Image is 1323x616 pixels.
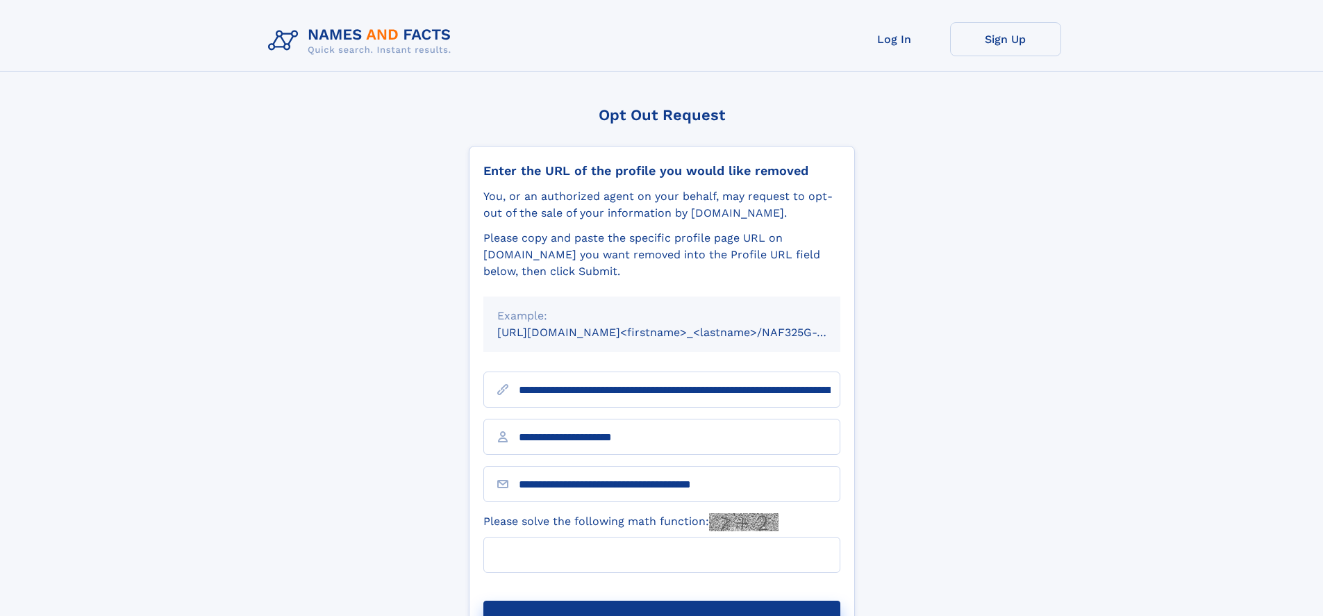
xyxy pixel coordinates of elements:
div: Opt Out Request [469,106,855,124]
a: Sign Up [950,22,1061,56]
div: Example: [497,308,826,324]
small: [URL][DOMAIN_NAME]<firstname>_<lastname>/NAF325G-xxxxxxxx [497,326,867,339]
div: Please copy and paste the specific profile page URL on [DOMAIN_NAME] you want removed into the Pr... [483,230,840,280]
div: You, or an authorized agent on your behalf, may request to opt-out of the sale of your informatio... [483,188,840,222]
a: Log In [839,22,950,56]
label: Please solve the following math function: [483,513,779,531]
img: Logo Names and Facts [263,22,463,60]
div: Enter the URL of the profile you would like removed [483,163,840,178]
